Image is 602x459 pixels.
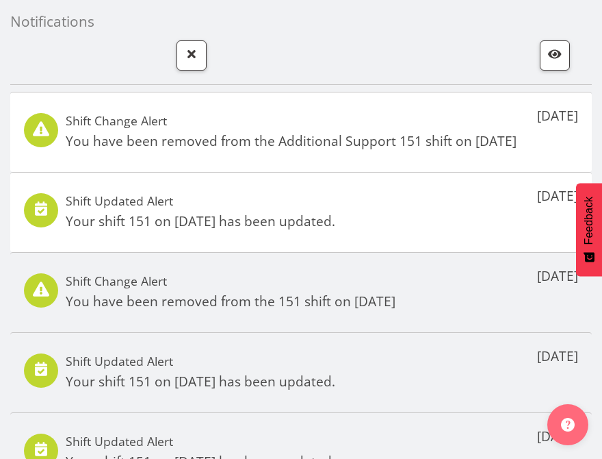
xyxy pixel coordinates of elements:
h5: Shift Change Alert [66,113,516,128]
p: [DATE] [537,186,578,206]
button: Feedback - Show survey [576,183,602,276]
p: [DATE] [537,106,578,126]
h5: Shift Updated Alert [66,193,335,208]
button: Close [176,40,207,71]
p: [DATE] [537,347,578,367]
p: Your shift 151 on [DATE] has been updated. [66,212,335,232]
h5: Shift Change Alert [66,273,395,288]
p: Your shift 151 on [DATE] has been updated. [66,372,335,392]
img: help-xxl-2.png [561,418,575,432]
h5: Shift Updated Alert [66,353,335,369]
h4: Notifications [10,14,581,29]
p: [DATE] [537,427,578,447]
p: [DATE] [537,266,578,286]
h5: Shift Updated Alert [66,434,335,449]
button: Mark as read [540,40,570,71]
p: You have been removed from the 151 shift on [DATE] [66,292,395,312]
span: Feedback [583,197,595,245]
p: You have been removed from the Additional Support 151 shift on [DATE] [66,132,516,151]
